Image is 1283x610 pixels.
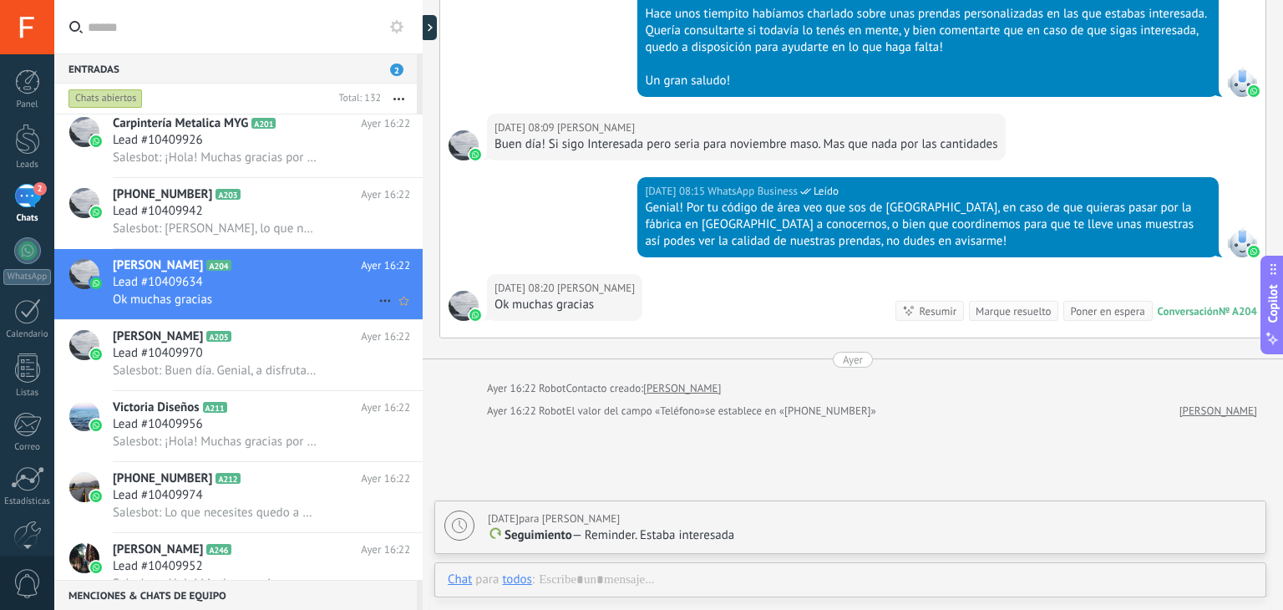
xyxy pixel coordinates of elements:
a: avataricon[PERSON_NAME]A205Ayer 16:22Lead #10409970Salesbot: Buen día. Genial, a disfrutar esas p... [54,320,423,390]
span: Victoria Diseños [113,399,200,416]
div: Ayer 16:22 [487,380,539,397]
span: WhatsApp Business [1227,67,1257,97]
div: Chats abiertos [68,89,143,109]
div: Conversación [1158,304,1219,318]
div: Genial! Por tu código de área veo que sos de [GEOGRAPHIC_DATA], en caso de que quieras pasar por ... [645,200,1211,250]
span: Ayer 16:22 [361,115,410,132]
div: Listas [3,388,52,399]
span: [PHONE_NUMBER] [113,186,212,203]
div: Total: 132 [332,90,381,107]
div: Calendario [3,329,52,340]
span: Ayer 16:22 [361,186,410,203]
div: Ayer 16:22 [487,403,539,419]
div: [DATE] 08:09 [494,119,557,136]
span: Laura [557,119,635,136]
span: WhatsApp Business [707,183,798,200]
span: 2 [33,182,47,196]
div: todos [502,572,531,587]
div: [DATE] 08:15 [645,183,707,200]
a: avatariconCarpintería Metalica MYGA201Ayer 16:22Lead #10409926Salesbot: ¡Hola! Muchas gracias por... [54,107,423,177]
span: Salesbot: ¡Hola! Muchas gracias por escribirnos. En Zictex diseñamos y confeccionamos ropa person... [113,434,318,450]
div: Mostrar [420,15,437,40]
img: icon [90,206,102,218]
span: se establece en «[PHONE_NUMBER]» [705,403,876,419]
div: Contacto creado: [565,380,643,397]
div: Correo [3,442,52,453]
div: Marque resuelto [976,303,1051,319]
span: [PERSON_NAME] [113,328,203,345]
div: Leads [3,160,52,170]
div: WhatsApp [3,269,51,285]
div: Poner en espera [1070,303,1144,319]
span: [PERSON_NAME] [113,257,203,274]
span: Lead #10409942 [113,203,203,220]
span: Lead #10409634 [113,274,203,291]
div: Un gran saludo! [645,73,1211,89]
span: 2 [390,64,403,76]
span: Robot [539,381,565,395]
span: Ayer 16:22 [361,328,410,345]
span: A204 [206,260,231,271]
a: avataricon[PERSON_NAME]A204Ayer 16:22Lead #10409634Ok muchas gracias [54,249,423,319]
img: icon [90,348,102,360]
a: [PERSON_NAME] [643,380,721,397]
span: para [475,572,499,588]
div: Ok muchas gracias [494,297,635,313]
span: Ayer 16:22 [361,470,410,487]
span: [DATE] [488,511,519,526]
span: A212 [216,473,240,484]
span: A211 [203,402,227,413]
span: El valor del campo «Teléfono» [565,403,705,419]
span: Robot [539,404,565,418]
img: icon [90,419,102,431]
span: Ayer 16:22 [361,399,410,416]
div: Panel [3,99,52,110]
span: WhatsApp Business [1227,227,1257,257]
div: Resumir [919,303,956,319]
img: icon [90,277,102,289]
span: Leído [814,183,839,200]
span: A246 [206,544,231,555]
span: A205 [206,331,231,342]
span: Laura [449,291,479,321]
span: A201 [251,118,276,129]
a: avataricon[PHONE_NUMBER]A203Ayer 16:22Lead #10409942Salesbot: [PERSON_NAME], lo que necesites que... [54,178,423,248]
span: Lead #10409926 [113,132,203,149]
span: A203 [216,189,240,200]
img: waba.svg [1248,246,1260,257]
span: Seguimiento [505,527,572,543]
span: Salesbot: Lo que necesites quedo a disposición! [113,505,318,521]
span: Lead #10409956 [113,416,203,433]
span: Salesbot: [PERSON_NAME], lo que necesites quedamos a disposición! [113,221,318,236]
span: Copilot [1265,285,1281,323]
span: [PERSON_NAME] [113,541,203,558]
img: waba.svg [469,149,481,160]
span: : [532,572,535,588]
div: Entradas [54,53,417,84]
span: Ok muchas gracias [113,292,212,308]
span: Lead #10409970 [113,345,203,362]
span: Lead #10409952 [113,558,203,575]
span: Laura [557,280,635,297]
img: icon [90,562,102,573]
span: Ayer 16:22 [361,257,410,274]
img: icon [90,135,102,147]
div: Estadísticas [3,496,52,507]
span: Salesbot: Buen día. Genial, a disfrutar esas prendas!! Lo que necesites, estamos a disposición! U... [113,363,318,379]
img: waba.svg [469,309,481,321]
span: Lead #10409974 [113,487,203,504]
div: Ayer [843,352,863,368]
img: icon [90,491,102,502]
img: waba.svg [1248,85,1260,97]
span: Ayer 16:22 [361,541,410,558]
div: Menciones & Chats de equipo [54,580,417,610]
div: № A204 [1219,304,1257,318]
span: Salesbot: ¡Hola! Muchas gracias por escribirnos. En Zictex diseñamos y confeccionamos ropa person... [113,150,318,165]
div: Hace unos tiempito habíamos charlado sobre unas prendas personalizadas en las que estabas interes... [645,6,1211,56]
a: [PERSON_NAME] [1179,403,1257,419]
a: avatariconVictoria DiseñosA211Ayer 16:22Lead #10409956Salesbot: ¡Hola! Muchas gracias por escribi... [54,391,423,461]
span: Laura [449,130,479,160]
span: [PHONE_NUMBER] [113,470,212,487]
span: Carpintería Metalica MYG [113,115,248,132]
div: Buen día! Si sigo Interesada pero seria para noviembre maso. Mas que nada por las cantidades [494,136,998,153]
